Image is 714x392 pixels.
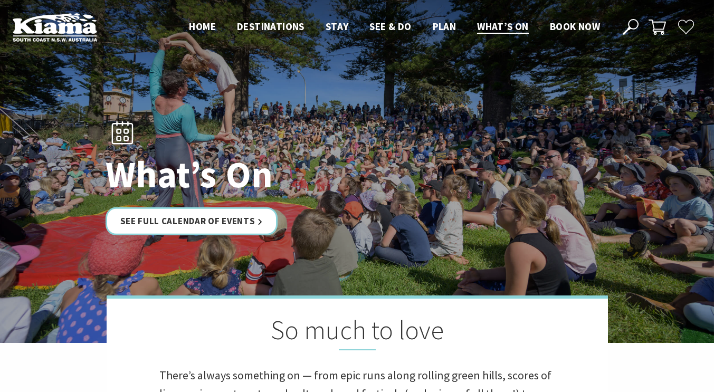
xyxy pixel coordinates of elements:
span: Home [189,20,216,33]
span: Plan [433,20,456,33]
span: Book now [550,20,600,33]
a: See Full Calendar of Events [106,207,278,235]
nav: Main Menu [178,18,611,36]
span: Stay [326,20,349,33]
img: Kiama Logo [13,13,97,42]
span: See & Do [369,20,411,33]
span: Destinations [237,20,304,33]
h2: So much to love [159,314,555,350]
span: What’s On [477,20,529,33]
h1: What’s On [106,154,404,195]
